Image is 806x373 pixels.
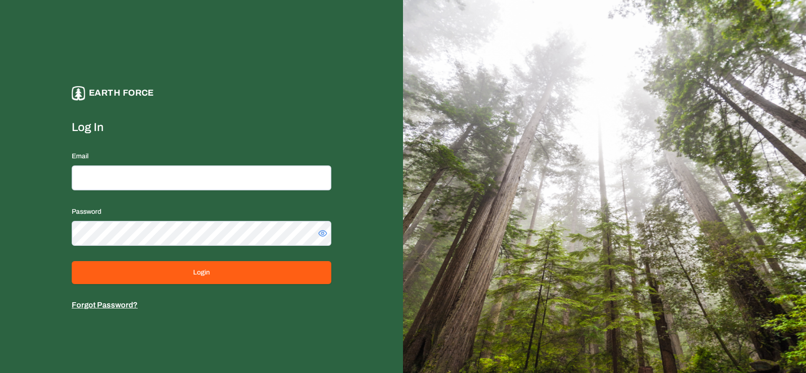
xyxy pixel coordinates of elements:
[72,86,85,100] img: earthforce-logo-white-uG4MPadI.svg
[89,86,154,100] p: Earth force
[72,153,88,160] label: Email
[72,299,331,311] p: Forgot Password?
[72,261,331,284] button: Login
[72,120,331,135] label: Log In
[72,208,101,215] label: Password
